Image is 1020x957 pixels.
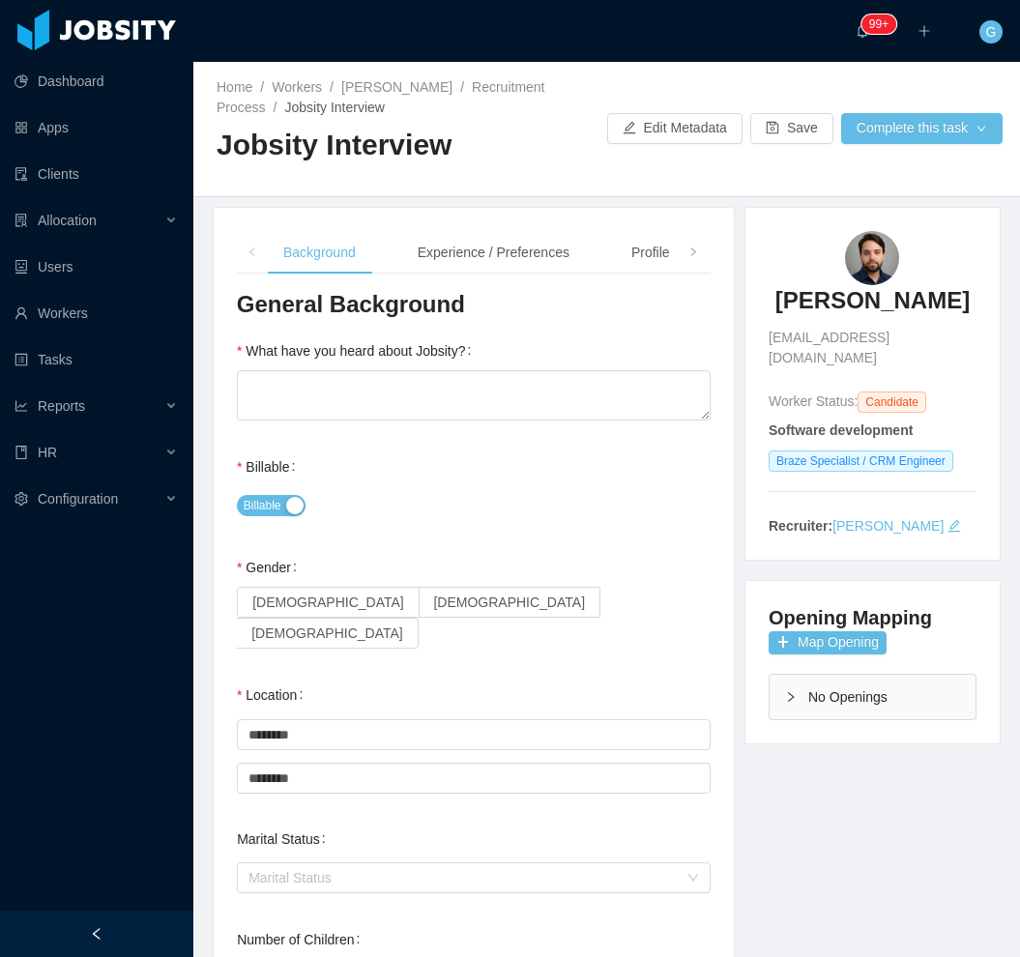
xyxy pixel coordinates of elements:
div: Marital Status [248,868,678,887]
button: icon: plusMap Opening [769,631,887,654]
a: Recruitment Process [217,79,545,115]
a: icon: userWorkers [15,294,178,333]
div: Profile [616,231,685,275]
button: Billable [237,495,306,516]
span: Reports [38,398,85,414]
button: icon: editEdit Metadata [607,113,743,144]
span: Braze Specialist / CRM Engineer [769,450,953,472]
span: [DEMOGRAPHIC_DATA] [252,594,404,610]
label: Gender [237,560,305,575]
label: Number of Children [237,932,367,947]
span: / [460,79,464,95]
div: Background [268,231,371,275]
label: What have you heard about Jobsity? [237,343,480,359]
i: icon: book [15,446,28,459]
label: Marital Status [237,831,333,847]
h2: Jobsity Interview [217,126,607,165]
button: icon: saveSave [750,113,833,144]
i: icon: edit [947,519,961,533]
span: Billable [244,496,281,515]
sup: 206 [861,14,896,34]
i: icon: solution [15,214,28,227]
span: G [986,20,997,43]
span: [DEMOGRAPHIC_DATA] [434,594,586,610]
span: Allocation [38,213,97,228]
i: icon: line-chart [15,399,28,413]
i: icon: bell [856,24,869,38]
img: 64827a7a-3e89-41e0-974d-79e11a048675_68b6f28699b04-90w.png [845,231,899,285]
h3: General Background [237,289,711,320]
a: [PERSON_NAME] [775,285,970,328]
h4: Opening Mapping [769,604,932,631]
span: Candidate [858,391,926,413]
div: Experience / Preferences [402,231,585,275]
i: icon: down [687,872,699,885]
span: Configuration [38,491,118,507]
label: Location [237,687,310,703]
span: Worker Status: [769,393,858,409]
a: icon: robotUsers [15,247,178,286]
textarea: What have you heard about Jobsity? [237,370,711,420]
i: icon: right [785,691,797,703]
a: Home [217,79,252,95]
span: / [330,79,334,95]
i: icon: setting [15,492,28,506]
strong: Software development [769,422,913,438]
h3: [PERSON_NAME] [775,285,970,316]
div: icon: rightNo Openings [770,675,976,719]
a: icon: appstoreApps [15,108,178,147]
span: [EMAIL_ADDRESS][DOMAIN_NAME] [769,328,976,368]
i: icon: right [688,247,698,257]
label: Billable [237,459,303,475]
i: icon: left [248,247,257,257]
button: Complete this taskicon: down [841,113,1003,144]
span: [DEMOGRAPHIC_DATA] [251,625,403,641]
strong: Recruiter: [769,518,832,534]
span: Jobsity Interview [284,100,384,115]
a: icon: pie-chartDashboard [15,62,178,101]
span: / [274,100,277,115]
a: icon: profileTasks [15,340,178,379]
span: HR [38,445,57,460]
a: Workers [272,79,322,95]
span: / [260,79,264,95]
a: icon: auditClients [15,155,178,193]
a: [PERSON_NAME] [341,79,452,95]
a: [PERSON_NAME] [832,518,944,534]
i: icon: plus [918,24,931,38]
